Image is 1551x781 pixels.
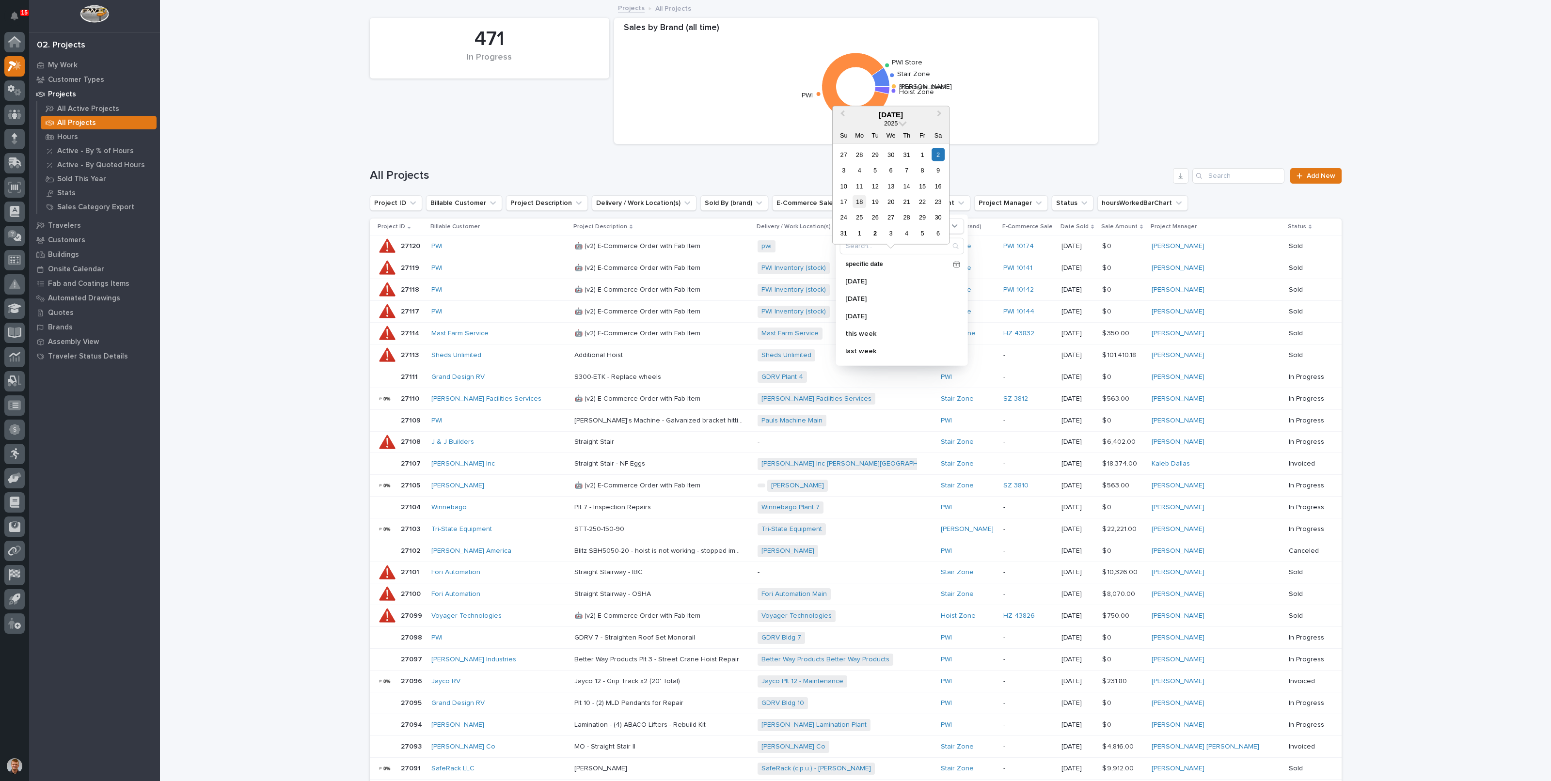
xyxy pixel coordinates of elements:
[431,590,480,598] a: Fori Automation
[1003,482,1029,490] a: SZ 3810
[574,501,653,512] p: Plt 7 - Inspection Repairs
[853,211,866,224] div: Choose Monday, August 25th, 2025
[900,148,913,161] div: Choose Thursday, July 31st, 2025
[1289,308,1326,316] p: Sold
[845,330,948,337] p: this week
[885,179,898,192] div: Choose Wednesday, August 13th, 2025
[29,247,160,262] a: Buildings
[37,200,160,214] a: Sales Category Export
[869,226,882,239] div: Choose Tuesday, September 2nd, 2025
[1289,547,1326,555] p: Canceled
[370,540,1342,562] tr: 2710227102 [PERSON_NAME] America Blitz SBH5050-20 - hoist is not working - stopped immediately on...
[1061,264,1094,272] p: [DATE]
[1003,547,1054,555] p: -
[1061,286,1094,294] p: [DATE]
[1003,329,1034,338] a: HZ 43832
[885,226,898,239] div: Choose Wednesday, September 3rd, 2025
[761,503,820,512] a: Winnebago Plant 7
[370,301,1342,323] tr: 2711727117 PWI 🤖 (v2) E-Commerce Order with Fab Item🤖 (v2) E-Commerce Order with Fab Item PWI Inv...
[1289,417,1326,425] p: In Progress
[916,148,929,161] div: Choose Friday, August 1st, 2025
[29,218,160,233] a: Travelers
[574,415,746,425] p: Paul's Machine - Galvanized bracket hitting east side end stop
[401,588,423,598] p: 27100
[916,164,929,177] div: Choose Friday, August 8th, 2025
[431,242,443,250] a: PWI
[48,61,78,70] p: My Work
[1061,503,1094,512] p: [DATE]
[1289,503,1326,512] p: In Progress
[574,610,702,620] p: 🤖 (v2) E-Commerce Order with Fab Item
[401,501,423,512] p: 27104
[48,309,74,317] p: Quotes
[1289,568,1326,577] p: Sold
[37,186,160,200] a: Stats
[900,211,913,224] div: Choose Thursday, August 28th, 2025
[839,257,964,272] div: specific date
[845,261,949,267] p: specific date
[29,276,160,291] a: Fab and Coatings Items
[370,195,422,211] button: Project ID
[48,280,129,288] p: Fab and Coatings Items
[574,240,702,250] p: 🤖 (v2) E-Commerce Order with Fab Item
[29,87,160,101] a: Projects
[431,482,484,490] a: [PERSON_NAME]
[57,133,78,141] p: Hours
[370,453,1342,475] tr: 2710727107 [PERSON_NAME] Inc Straight Stair - NF EggsStraight Stair - NF Eggs [PERSON_NAME] Inc [...
[1307,172,1335,179] span: Add New
[700,195,768,211] button: Sold By (brand)
[837,164,850,177] div: Choose Sunday, August 3rd, 2025
[837,226,850,239] div: Choose Sunday, August 31st, 2025
[837,195,850,208] div: Choose Sunday, August 17th, 2025
[1102,328,1131,338] p: $ 350.00
[1102,610,1131,620] p: $ 750.00
[29,334,160,349] a: Assembly View
[48,338,99,346] p: Assembly View
[761,351,811,359] a: Sheds Unlimited
[916,179,929,192] div: Choose Friday, August 15th, 2025
[941,503,952,512] a: PWI
[574,523,626,533] p: STT-250-150-90
[845,278,948,285] p: [DATE]
[941,568,974,577] a: Stair Zone
[57,105,119,113] p: All Active Projects
[1061,590,1094,598] p: [DATE]
[761,460,947,468] a: [PERSON_NAME] Inc [PERSON_NAME][GEOGRAPHIC_DATA]
[1152,308,1204,316] a: [PERSON_NAME]
[1061,568,1094,577] p: [DATE]
[941,547,952,555] a: PWI
[431,286,443,294] a: PWI
[48,352,128,361] p: Traveler Status Details
[431,525,492,533] a: Tri-State Equipment
[933,107,948,123] button: Next Month
[370,605,1342,627] tr: 2709927099 Voyager Technologies 🤖 (v2) E-Commerce Order with Fab Item🤖 (v2) E-Commerce Order with...
[853,148,866,161] div: Choose Monday, July 28th, 2025
[853,179,866,192] div: Choose Monday, August 11th, 2025
[885,164,898,177] div: Choose Wednesday, August 6th, 2025
[1152,460,1190,468] a: Kaleb Dallas
[574,545,746,555] p: Blitz SBH5050-20 - hoist is not working - stopped immediately on first use
[761,395,871,403] a: [PERSON_NAME] Facilities Services
[1003,264,1032,272] a: PWI 10141
[574,480,702,490] p: 🤖 (v2) E-Commerce Order with Fab Item
[370,497,1342,518] tr: 2710427104 Winnebago Plt 7 - Inspection RepairsPlt 7 - Inspection Repairs Winnebago Plant 7 PWI -...
[1003,373,1054,381] p: -
[1003,438,1054,446] p: -
[29,291,160,305] a: Automated Drawings
[941,525,994,533] a: [PERSON_NAME]
[974,195,1048,211] button: Project Manager
[1152,329,1204,338] a: [PERSON_NAME]
[916,226,929,239] div: Choose Friday, September 5th, 2025
[431,373,485,381] a: Grand Design RV
[431,264,443,272] a: PWI
[401,240,422,250] p: 27120
[37,158,160,172] a: Active - By Quoted Hours
[1102,501,1113,512] p: $ 0
[1061,242,1094,250] p: [DATE]
[1102,566,1140,577] p: $ 10,326.00
[29,72,160,87] a: Customer Types
[370,344,1342,366] tr: 2711327113 Sheds Unlimited Additional HoistAdditional Hoist Sheds Unlimited PWI -[DATE]$ 101,410....
[1152,503,1204,512] a: [PERSON_NAME]
[574,349,625,359] p: Additional Hoist
[834,107,849,123] button: Previous Month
